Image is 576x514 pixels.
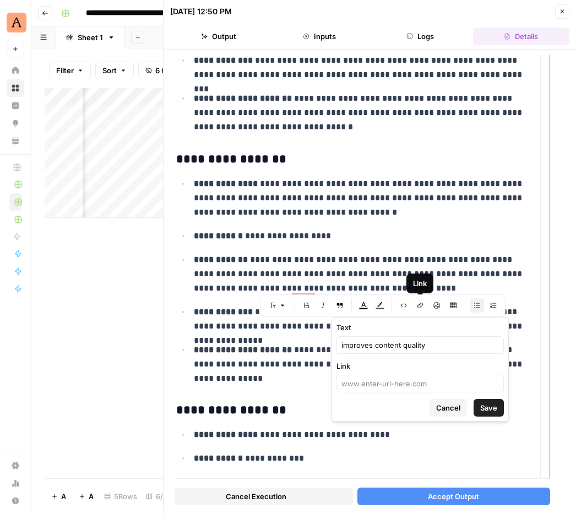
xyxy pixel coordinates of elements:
[170,6,232,17] div: [DATE] 12:50 PM
[336,360,504,371] label: Link
[160,488,353,505] button: Cancel Execution
[436,402,460,413] span: Cancel
[7,132,24,150] a: Your Data
[7,79,24,97] a: Browse
[138,62,199,79] button: 6 Columns
[271,28,367,45] button: Inputs
[72,488,100,505] button: Add 10 Rows
[428,491,479,502] span: Accept Output
[45,488,72,505] button: Add Row
[372,28,469,45] button: Logs
[336,322,504,333] label: Text
[89,491,93,502] span: Add 10 Rows
[102,65,117,76] span: Sort
[7,13,26,32] img: Animalz Logo
[170,28,267,45] button: Output
[7,457,24,474] a: Settings
[430,399,467,417] button: Cancel
[155,65,192,76] span: 6 Columns
[61,491,66,502] span: Add Row
[473,28,569,45] button: Details
[142,488,203,505] div: 6/6 Columns
[100,488,142,505] div: 5 Rows
[341,378,499,389] input: www.enter-url-here.com
[78,32,103,43] div: Sheet 1
[7,62,24,79] a: Home
[49,62,91,79] button: Filter
[341,340,499,351] input: Type placeholder
[7,97,24,114] a: Insights
[7,114,24,132] a: Opportunities
[480,402,497,413] span: Save
[7,474,24,492] a: Usage
[7,9,24,36] button: Workspace: Animalz
[226,491,286,502] span: Cancel Execution
[357,488,551,505] button: Accept Output
[95,62,134,79] button: Sort
[7,492,24,510] button: Help + Support
[56,65,74,76] span: Filter
[56,26,124,48] a: Sheet 1
[474,399,504,417] button: Save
